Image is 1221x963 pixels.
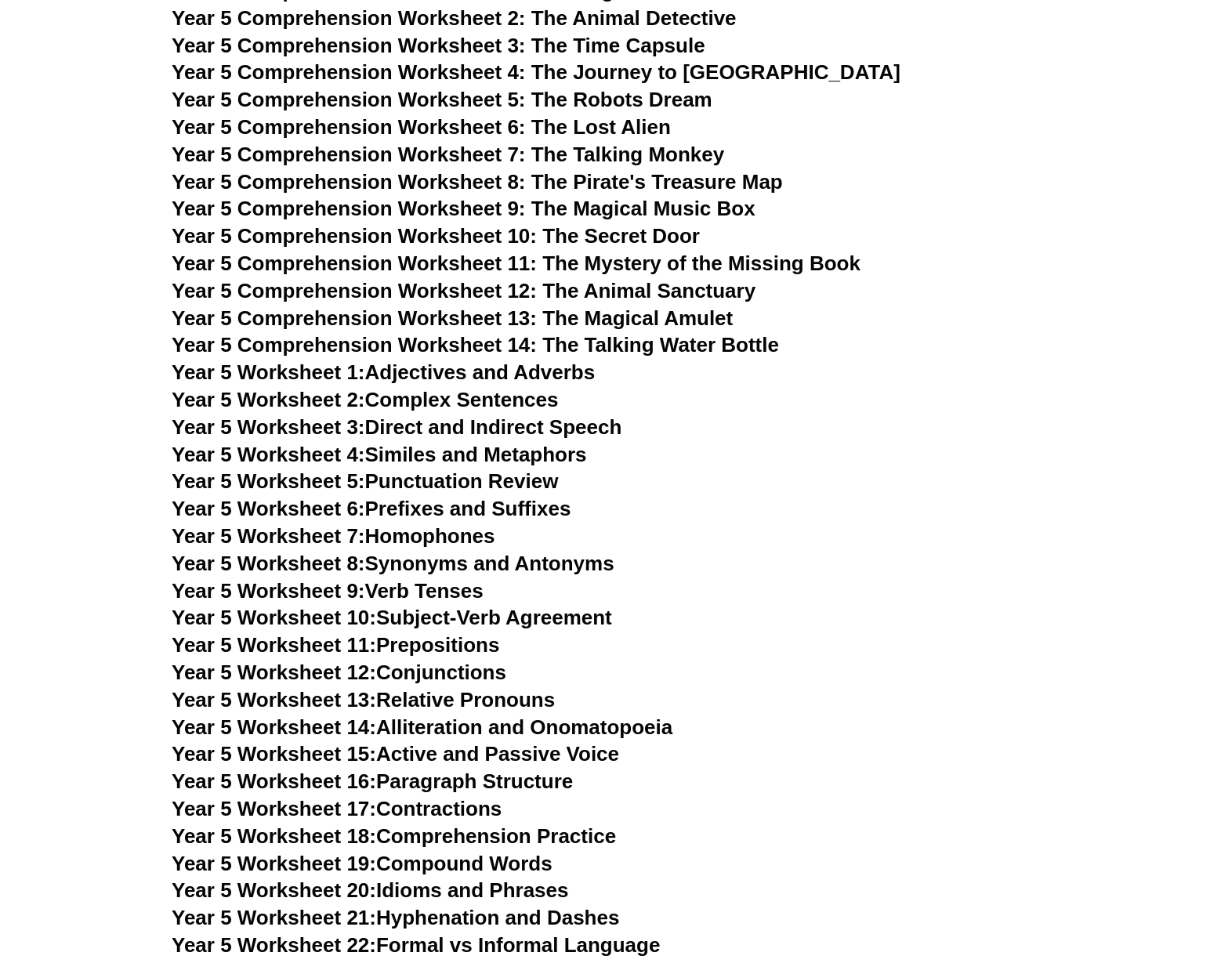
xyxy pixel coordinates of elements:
[172,715,672,739] a: Year 5 Worksheet 14:Alliteration and Onomatopoeia
[172,933,376,957] span: Year 5 Worksheet 22:
[172,306,733,330] a: Year 5 Comprehension Worksheet 13: The Magical Amulet
[172,279,755,302] a: Year 5 Comprehension Worksheet 12: The Animal Sanctuary
[172,497,365,520] span: Year 5 Worksheet 6:
[172,906,619,929] a: Year 5 Worksheet 21:Hyphenation and Dashes
[172,852,376,875] span: Year 5 Worksheet 19:
[172,606,376,629] span: Year 5 Worksheet 10:
[172,878,376,902] span: Year 5 Worksheet 20:
[172,524,365,548] span: Year 5 Worksheet 7:
[172,443,365,466] span: Year 5 Worksheet 4:
[172,688,555,711] a: Year 5 Worksheet 13:Relative Pronouns
[172,34,705,57] a: Year 5 Comprehension Worksheet 3: The Time Capsule
[172,552,365,575] span: Year 5 Worksheet 8:
[172,769,376,793] span: Year 5 Worksheet 16:
[172,579,484,603] a: Year 5 Worksheet 9:Verb Tenses
[172,552,614,575] a: Year 5 Worksheet 8:Synonyms and Antonyms
[172,742,376,766] span: Year 5 Worksheet 15:
[172,633,376,657] span: Year 5 Worksheet 11:
[172,443,587,466] a: Year 5 Worksheet 4:Similes and Metaphors
[172,469,558,493] a: Year 5 Worksheet 5:Punctuation Review
[172,661,376,684] span: Year 5 Worksheet 12:
[172,824,616,848] a: Year 5 Worksheet 18:Comprehension Practice
[172,469,365,493] span: Year 5 Worksheet 5:
[172,60,900,84] a: Year 5 Comprehension Worksheet 4: The Journey to [GEOGRAPHIC_DATA]
[172,224,700,248] a: Year 5 Comprehension Worksheet 10: The Secret Door
[172,606,612,629] a: Year 5 Worksheet 10:Subject-Verb Agreement
[172,388,558,411] a: Year 5 Worksheet 2:Complex Sentences
[172,88,712,111] a: Year 5 Comprehension Worksheet 5: The Robots Dream
[172,415,621,439] a: Year 5 Worksheet 3:Direct and Indirect Speech
[172,742,619,766] a: Year 5 Worksheet 15:Active and Passive Voice
[172,115,671,139] a: Year 5 Comprehension Worksheet 6: The Lost Alien
[952,786,1221,963] iframe: Chat Widget
[172,415,365,439] span: Year 5 Worksheet 3:
[172,497,571,520] a: Year 5 Worksheet 6:Prefixes and Suffixes
[172,579,365,603] span: Year 5 Worksheet 9:
[172,252,860,275] a: Year 5 Comprehension Worksheet 11: The Mystery of the Missing Book
[172,715,376,739] span: Year 5 Worksheet 14:
[172,524,495,548] a: Year 5 Worksheet 7:Homophones
[172,878,568,902] a: Year 5 Worksheet 20:Idioms and Phrases
[172,170,783,194] a: Year 5 Comprehension Worksheet 8: The Pirate's Treasure Map
[172,769,573,793] a: Year 5 Worksheet 16:Paragraph Structure
[172,143,724,166] a: Year 5 Comprehension Worksheet 7: The Talking Monkey
[172,360,365,384] span: Year 5 Worksheet 1:
[172,906,376,929] span: Year 5 Worksheet 21:
[172,388,365,411] span: Year 5 Worksheet 2:
[172,360,595,384] a: Year 5 Worksheet 1:Adjectives and Adverbs
[172,197,755,220] a: Year 5 Comprehension Worksheet 9: The Magical Music Box
[172,933,660,957] a: Year 5 Worksheet 22:Formal vs Informal Language
[172,824,376,848] span: Year 5 Worksheet 18:
[172,633,499,657] a: Year 5 Worksheet 11:Prepositions
[172,797,376,820] span: Year 5 Worksheet 17:
[172,661,506,684] a: Year 5 Worksheet 12:Conjunctions
[172,797,502,820] a: Year 5 Worksheet 17:Contractions
[172,688,376,711] span: Year 5 Worksheet 13:
[172,333,779,357] a: Year 5 Comprehension Worksheet 14: The Talking Water Bottle
[172,852,553,875] a: Year 5 Worksheet 19:Compound Words
[172,6,737,30] a: Year 5 Comprehension Worksheet 2: The Animal Detective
